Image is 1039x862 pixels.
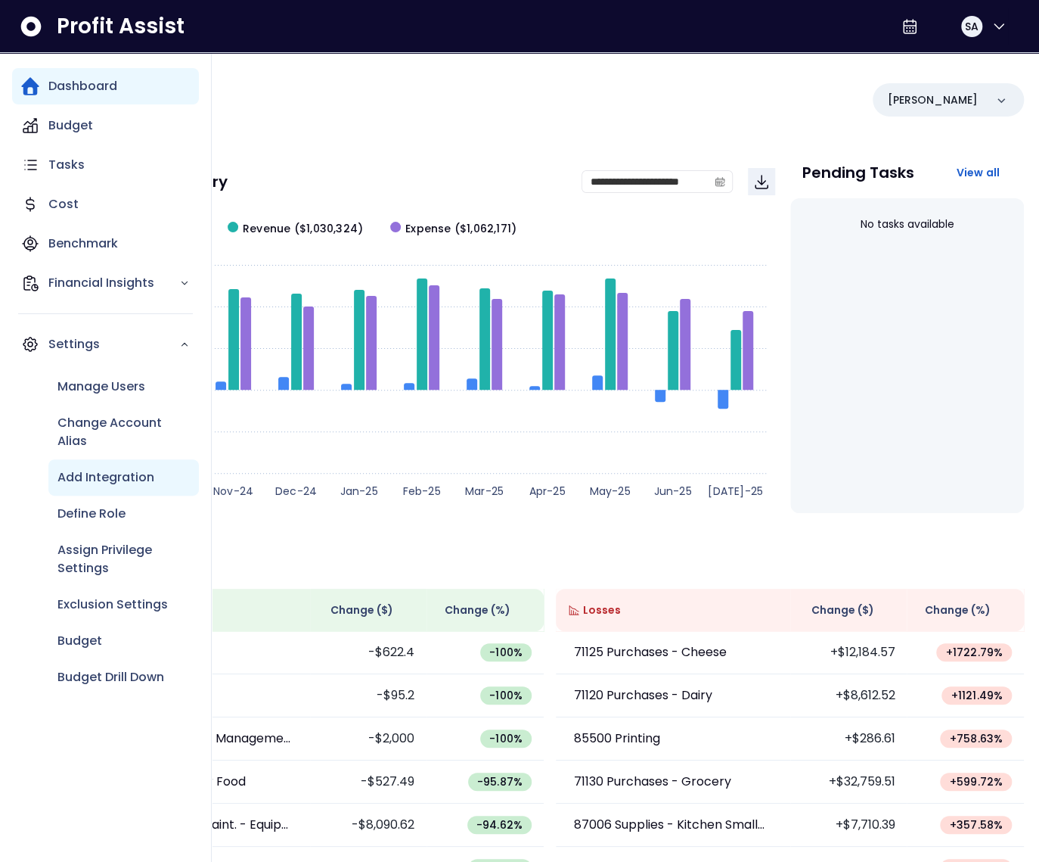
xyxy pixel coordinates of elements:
span: + 758.63 % [949,731,1003,746]
text: Dec-24 [275,484,317,499]
td: +$7,710.39 [790,804,907,847]
p: Assign Privilege Settings [57,541,190,577]
span: + 1722.79 % [945,645,1003,660]
p: Pending Tasks [802,165,914,180]
button: View all [944,159,1012,186]
span: View all [956,165,1000,180]
span: + 599.72 % [949,774,1003,789]
p: Tasks [48,156,85,174]
p: 71130 Purchases - Grocery [574,773,731,791]
td: +$286.61 [790,717,907,761]
div: No tasks available [802,204,1013,244]
p: Financial Insights [48,274,179,292]
span: Revenue ($1,030,324) [243,221,363,237]
td: -$8,090.62 [310,804,427,847]
p: Budget [48,117,93,135]
td: +$12,184.57 [790,631,907,674]
svg: calendar [715,176,725,187]
p: 71120 Purchases - Dairy [574,686,712,705]
span: Change ( $ ) [811,602,873,618]
td: -$622.4 [310,631,427,674]
span: Losses [583,602,621,618]
td: -$527.49 [310,761,427,804]
text: Feb-25 [402,484,440,499]
text: [DATE]-25 [708,484,763,499]
p: 71125 Purchases - Cheese [574,643,727,661]
span: + 1121.49 % [951,688,1003,703]
span: Change (%) [925,602,991,618]
span: + 357.58 % [949,817,1003,832]
text: Apr-25 [529,484,565,499]
p: Define Role [57,505,126,523]
p: 87006 Supplies - Kitchen Smallware [574,816,772,834]
span: -100 % [489,688,523,703]
td: +$32,759.51 [790,761,907,804]
text: Nov-24 [213,484,253,499]
p: [PERSON_NAME] [888,92,978,108]
span: -100 % [489,645,523,660]
p: Settings [48,335,179,353]
p: Add Integration [57,468,154,487]
p: Cost [48,195,79,213]
text: May-25 [589,484,630,499]
span: -94.62 % [476,817,523,832]
p: Wins & Losses [76,555,1024,571]
p: Manage Users [57,378,145,396]
p: Dashboard [48,77,117,95]
span: -95.87 % [477,774,523,789]
td: +$8,612.52 [790,674,907,717]
td: -$95.2 [310,674,427,717]
span: -100 % [489,731,523,746]
span: Change ( $ ) [330,602,393,618]
p: 85500 Printing [574,730,660,748]
text: Jan-25 [340,484,377,499]
p: Change Account Alias [57,414,190,450]
p: Budget Drill Down [57,668,164,686]
p: Benchmark [48,235,118,253]
span: Change (%) [445,602,510,618]
span: Profit Assist [57,13,185,40]
button: Download [748,168,775,195]
span: Expense ($1,062,171) [405,221,516,237]
text: Mar-25 [465,484,504,499]
td: -$2,000 [310,717,427,761]
p: Budget [57,632,102,650]
p: Exclusion Settings [57,596,168,614]
text: Jun-25 [653,484,691,499]
span: SA [965,19,979,34]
